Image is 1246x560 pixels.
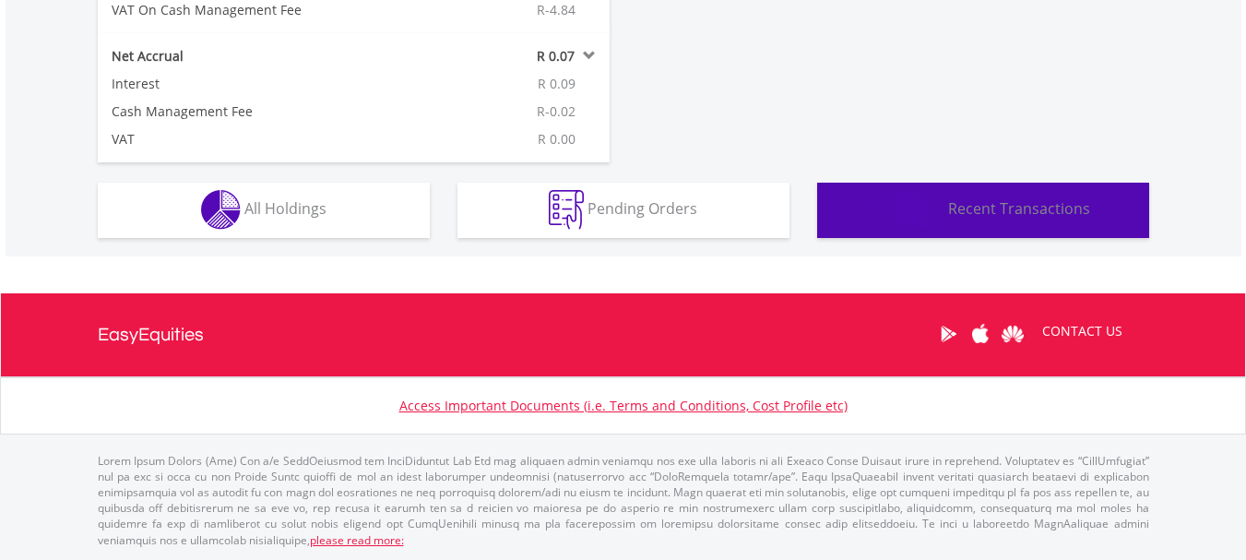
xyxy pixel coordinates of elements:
[201,190,241,230] img: holdings-wht.png
[98,293,204,376] a: EasyEquities
[537,102,576,120] span: R-0.02
[98,1,397,19] div: VAT On Cash Management Fee
[98,47,397,66] div: Net Accrual
[549,190,584,230] img: pending_instructions-wht.png
[399,397,848,414] a: Access Important Documents (i.e. Terms and Conditions, Cost Profile etc)
[244,198,326,219] span: All Holdings
[587,198,697,219] span: Pending Orders
[817,183,1149,238] button: Recent Transactions
[538,75,576,92] span: R 0.09
[965,305,997,363] a: Apple
[948,198,1090,219] span: Recent Transactions
[932,305,965,363] a: Google Play
[98,183,430,238] button: All Holdings
[457,183,789,238] button: Pending Orders
[1029,305,1135,357] a: CONTACT US
[98,102,397,121] div: Cash Management Fee
[997,305,1029,363] a: Huawei
[537,1,576,18] span: R-4.84
[98,453,1149,548] p: Lorem Ipsum Dolors (Ame) Con a/e SeddOeiusmod tem InciDiduntut Lab Etd mag aliquaen admin veniamq...
[537,47,575,65] span: R 0.07
[875,190,944,231] img: transactions-zar-wht.png
[310,532,404,548] a: please read more:
[98,75,397,93] div: Interest
[98,130,397,149] div: VAT
[538,130,576,148] span: R 0.00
